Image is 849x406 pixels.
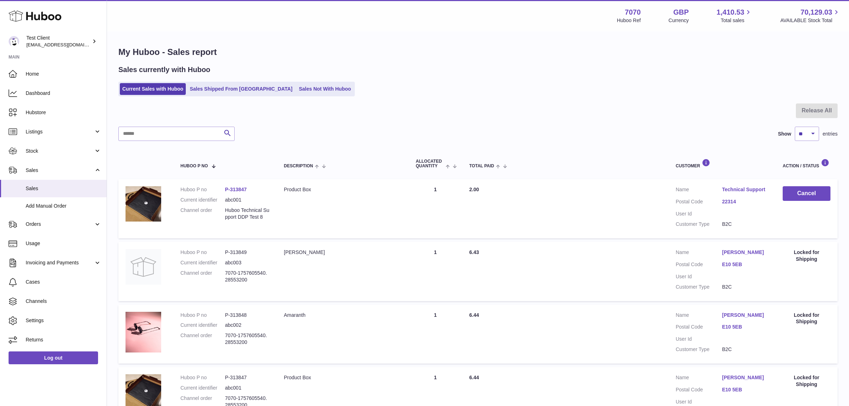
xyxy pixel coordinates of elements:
dt: Huboo P no [180,312,225,319]
dd: 7070-1757605540.28553200 [225,270,270,283]
dt: Postal Code [676,386,722,395]
span: entries [823,131,838,137]
span: Stock [26,148,94,154]
a: Sales Shipped From [GEOGRAPHIC_DATA] [187,83,295,95]
span: ALLOCATED Quantity [416,159,444,168]
span: Huboo P no [180,164,208,168]
dd: P-313848 [225,312,270,319]
dt: Current identifier [180,385,225,391]
dd: P-313847 [225,374,270,381]
a: Sales Not With Huboo [296,83,353,95]
dd: B2C [722,284,768,290]
a: 1,410.53 Total sales [717,7,753,24]
h1: My Huboo - Sales report [118,46,838,58]
span: Total paid [469,164,494,168]
dt: Current identifier [180,259,225,266]
span: 6.44 [469,375,479,380]
dt: User Id [676,399,722,405]
dt: Customer Type [676,221,722,228]
strong: GBP [673,7,689,17]
span: 2.00 [469,187,479,192]
div: Test Client [26,35,91,48]
dt: Current identifier [180,197,225,203]
dd: 7070-1757605540.28553200 [225,332,270,346]
span: Settings [26,317,101,324]
a: Current Sales with Huboo [120,83,186,95]
a: 22314 [722,198,768,205]
span: Description [284,164,313,168]
dd: abc001 [225,385,270,391]
dt: Customer Type [676,284,722,290]
dt: Postal Code [676,324,722,332]
dt: Channel order [180,207,225,220]
div: Customer [676,159,768,168]
dt: Customer Type [676,346,722,353]
div: Product Box [284,186,402,193]
span: Dashboard [26,90,101,97]
dt: Current identifier [180,322,225,329]
span: Sales [26,185,101,192]
a: [PERSON_NAME] [722,249,768,256]
dd: abc002 [225,322,270,329]
dt: Huboo P no [180,249,225,256]
span: [EMAIL_ADDRESS][DOMAIN_NAME] [26,42,105,47]
span: Add Manual Order [26,203,101,209]
td: 1 [409,179,462,238]
div: Locked for Shipping [783,374,830,388]
span: Total sales [721,17,752,24]
span: Channels [26,298,101,305]
dd: Huboo Technical Support DDP Test 8 [225,207,270,220]
h2: Sales currently with Huboo [118,65,210,75]
span: Usage [26,240,101,247]
dd: abc003 [225,259,270,266]
span: Invoicing and Payments [26,259,94,266]
span: Sales [26,167,94,174]
span: Listings [26,128,94,135]
span: 1,410.53 [717,7,745,17]
a: [PERSON_NAME] [722,374,768,381]
span: AVAILABLE Stock Total [780,17,840,24]
a: Log out [9,351,98,364]
span: Orders [26,221,94,228]
a: E10 5EB [722,324,768,330]
span: Cases [26,279,101,285]
div: Product Box [284,374,402,381]
div: Currency [669,17,689,24]
span: Returns [26,336,101,343]
dt: Name [676,374,722,383]
img: internalAdmin-7070@internal.huboo.com [9,36,19,47]
img: 70701730305952.jpg [126,186,161,221]
strong: 7070 [625,7,641,17]
dt: Huboo P no [180,374,225,381]
td: 1 [409,242,462,301]
dd: B2C [722,221,768,228]
dt: Postal Code [676,198,722,207]
dt: User Id [676,273,722,280]
a: E10 5EB [722,386,768,393]
div: Huboo Ref [617,17,641,24]
td: 1 [409,305,462,364]
div: Locked for Shipping [783,249,830,263]
span: Hubstore [26,109,101,116]
div: [PERSON_NAME] [284,249,402,256]
dt: Huboo P no [180,186,225,193]
dd: P-313849 [225,249,270,256]
dd: abc001 [225,197,270,203]
span: 6.44 [469,312,479,318]
div: Locked for Shipping [783,312,830,325]
span: Home [26,71,101,77]
dt: Channel order [180,270,225,283]
label: Show [778,131,791,137]
a: E10 5EB [722,261,768,268]
div: Action / Status [783,159,830,168]
dt: Name [676,312,722,320]
a: P-313847 [225,187,247,192]
a: Technical Support [722,186,768,193]
div: Amaranth [284,312,402,319]
a: [PERSON_NAME] [722,312,768,319]
img: 70701729587645.jpg [126,312,161,352]
span: 70,129.03 [801,7,832,17]
a: 70,129.03 AVAILABLE Stock Total [780,7,840,24]
dt: User Id [676,210,722,217]
span: 6.43 [469,249,479,255]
